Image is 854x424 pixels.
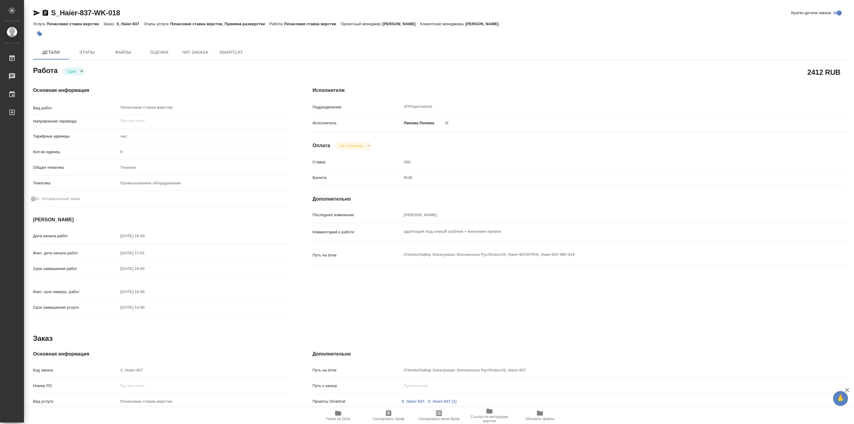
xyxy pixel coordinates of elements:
[33,383,118,389] p: Номер РО
[118,303,171,312] input: Пустое поле
[144,22,170,26] p: Этапы услуги
[284,22,341,26] p: Почасовая ставка верстки
[335,142,372,150] div: Сдан
[62,67,85,75] div: Сдан
[33,165,118,171] p: Общая тематика
[118,178,289,188] div: Промышленное оборудование
[33,27,46,41] button: Добавить тэг
[118,147,289,156] input: Пустое поле
[33,367,118,373] p: Код заказа
[807,67,840,77] h2: 2412 RUB
[326,417,350,421] span: Папка на Drive
[313,175,402,181] p: Валюта
[791,10,831,16] span: Кратко детали заказа
[73,49,101,56] span: Этапы
[33,289,118,295] p: Факт. срок заверш. работ
[313,212,402,218] p: Последнее изменение
[313,195,847,203] h4: Дополнительно
[33,133,118,139] p: Тарифные единицы
[373,417,404,421] span: Скопировать бриф
[118,287,171,296] input: Пустое поле
[33,334,53,343] h2: Заказ
[109,49,138,56] span: Файлы
[118,381,289,390] input: Пустое поле
[402,120,435,126] p: Линова Полина
[515,407,565,424] button: Обновить файлы
[33,216,289,223] h4: [PERSON_NAME]
[313,350,847,358] h4: Дополнительно
[118,397,289,406] input: Пустое поле
[51,9,120,17] a: S_Haier-837-WK-018
[338,143,365,148] button: Не оплачена
[118,232,171,240] input: Пустое поле
[402,173,803,183] div: RUB
[37,49,65,56] span: Детали
[47,22,103,26] p: Почасовая ставка верстки
[465,22,503,26] p: [PERSON_NAME]
[33,266,118,272] p: Срок завершения работ
[382,22,420,26] p: [PERSON_NAME]
[468,415,511,423] span: Ссылка на инструкции верстки
[33,304,118,310] p: Срок завершения услуги
[42,9,49,17] button: Скопировать ссылку
[402,226,803,237] textarea: адаптация под новый шаблон + внесение правок
[33,22,47,26] p: Услуга
[65,69,78,74] button: Сдан
[402,366,803,374] input: Пустое поле
[181,49,210,56] span: Чат заказа
[313,252,402,258] p: Путь на drive
[118,249,171,257] input: Пустое поле
[835,392,846,405] span: 🙏
[33,105,118,111] p: Вид работ
[402,158,803,166] input: Пустое поле
[170,22,269,26] p: Почасовая ставка верстки, Приемка разверстки
[464,407,515,424] button: Ссылка на инструкции верстки
[217,49,246,56] span: SmartCat
[117,22,144,26] p: S_Haier-837
[269,22,284,26] p: Работа
[341,22,382,26] p: Проектный менеджер
[313,383,402,389] p: Путь к заказу
[118,131,289,141] div: час
[833,391,848,406] button: 🙏
[313,159,402,165] p: Ставка
[118,162,289,173] div: Техника
[33,350,289,358] h4: Основная информация
[402,210,803,219] input: Пустое поле
[33,9,40,17] button: Скопировать ссылку для ЯМессенджера
[363,407,414,424] button: Скопировать бриф
[33,118,118,124] p: Направление перевода
[33,233,118,239] p: Дата начала работ
[33,65,58,75] h2: Работа
[118,366,289,374] input: Пустое поле
[402,399,426,404] a: S_Haier-837,
[525,417,555,421] span: Обновить файлы
[33,398,118,404] p: Вид услуги
[428,399,457,404] a: S_Haier-837 (1)
[402,250,803,260] textarea: /Clients/Хайер Электрикал Эпплаенсиз Рус/Orders/S_Haier-837/DTP/S_Haier-837-WK-018
[420,22,465,26] p: Клиентские менеджеры
[418,417,459,421] span: Скопировать мини-бриф
[145,49,174,56] span: Оценки
[33,180,118,186] p: Тематика
[313,142,330,149] h4: Оплата
[313,229,402,235] p: Комментарий к работе
[313,120,402,126] p: Исполнитель
[402,381,803,390] input: Пустое поле
[33,250,118,256] p: Факт. дата начала работ
[313,398,402,404] p: Проекты Smartcat
[118,264,171,273] input: Пустое поле
[313,407,363,424] button: Папка на Drive
[33,149,118,155] p: Кол-во единиц
[414,407,464,424] button: Скопировать мини-бриф
[313,87,847,94] h4: Исполнители
[313,104,402,110] p: Подразделение
[42,196,80,202] span: Нотариальный заказ
[103,22,116,26] p: Заказ:
[33,87,289,94] h4: Основная информация
[313,367,402,373] p: Путь на drive
[120,117,274,124] input: Пустое поле
[440,116,453,129] button: Удалить исполнителя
